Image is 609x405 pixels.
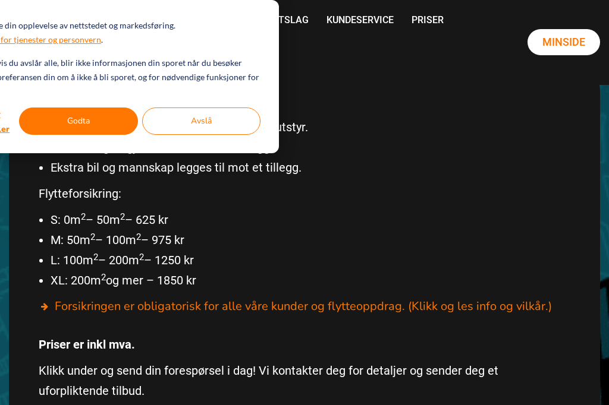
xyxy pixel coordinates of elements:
button: Avslå [142,107,261,135]
li: M: 50m – 100m – 975 kr [51,230,570,250]
li: L: 100m – 200m – 1250 kr [51,250,570,270]
li: Kilometergodtgjørelse 8,75 kr/km i tillegg. [51,137,570,157]
sup: 2 [136,232,141,242]
strong: Priser er inkl mva. [39,337,135,352]
sup: 2 [81,211,86,222]
li: Ekstra bil og mannskap legges til mot et tillegg. [51,157,570,178]
sup: 2 [139,252,144,262]
sup: 2 [120,211,125,222]
p: Flytteforsikring: [39,183,570,204]
sup: 2 [93,252,98,262]
button: Godta [19,107,138,135]
p: Fra kr/time [39,91,570,111]
li: Inkluderer 1 skapbil, 1 mann og nødvendig utstyr. [51,117,570,137]
div: Forsikringen er obligatorisk for alle våre kunder og flytteoppdrag. (Klikk og les info og vilkår.) [39,296,570,317]
sup: 2 [101,272,106,283]
a: Minside [528,29,600,55]
sup: 2 [90,232,95,242]
p: Klikk under og send din forespørsel i dag! Vi kontakter deg for detaljer og sender deg et uforpli... [39,360,570,401]
li: XL: 200m og mer – 1850 kr [51,270,570,290]
li: S: 0m – 50m – 625 kr [51,210,570,230]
